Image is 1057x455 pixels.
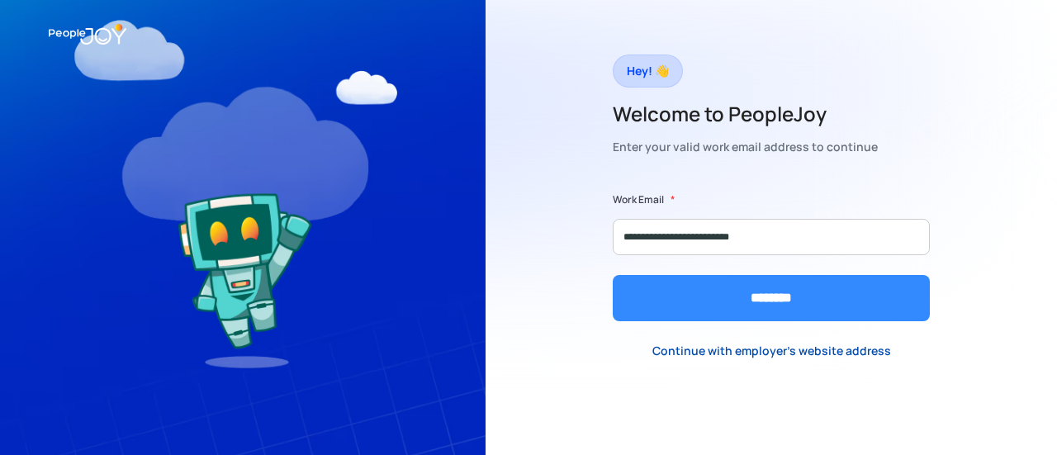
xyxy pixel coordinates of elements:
[613,192,930,321] form: Form
[613,101,878,127] h2: Welcome to PeopleJoy
[613,192,664,208] label: Work Email
[627,59,669,83] div: Hey! 👋
[652,343,891,359] div: Continue with employer's website address
[639,334,904,367] a: Continue with employer's website address
[613,135,878,159] div: Enter your valid work email address to continue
